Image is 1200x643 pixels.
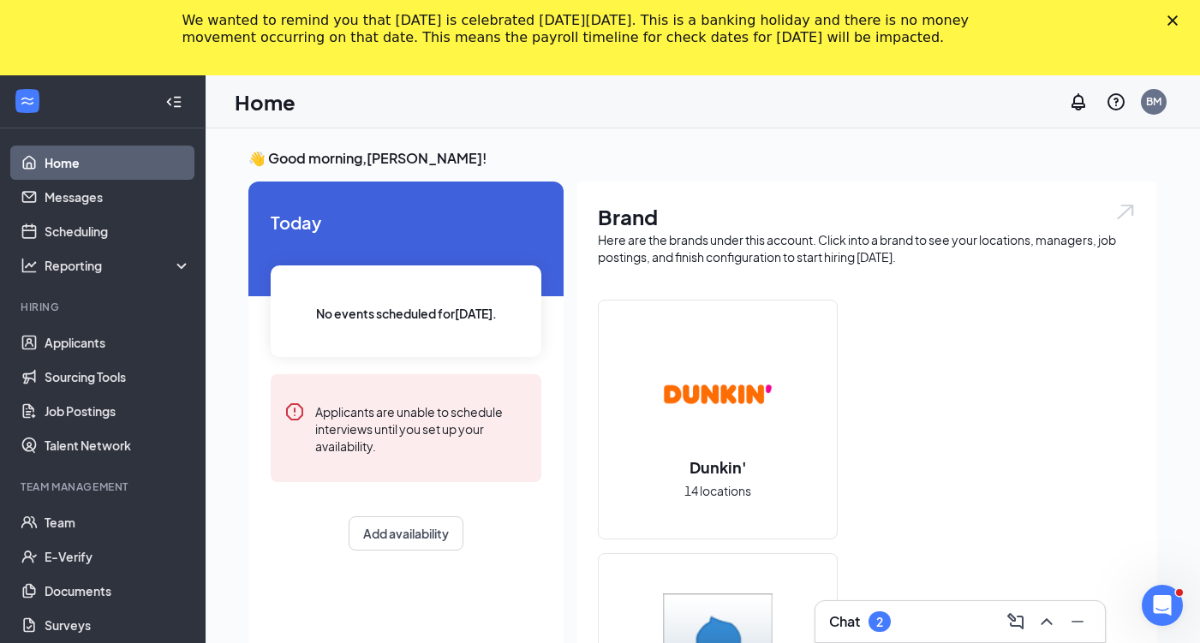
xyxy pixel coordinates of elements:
img: open.6027fd2a22e1237b5b06.svg [1114,202,1137,222]
h2: Dunkin' [672,456,764,478]
a: Documents [45,574,191,608]
svg: Collapse [165,93,182,110]
div: BM [1146,94,1161,109]
a: Applicants [45,325,191,360]
div: Close [1167,15,1185,26]
a: Sourcing Tools [45,360,191,394]
span: 14 locations [684,481,751,500]
h3: Chat [829,612,860,631]
button: Minimize [1064,608,1091,635]
div: Team Management [21,479,188,494]
svg: Minimize [1067,611,1088,632]
a: Team [45,505,191,539]
svg: Error [284,402,305,422]
a: E-Verify [45,539,191,574]
svg: WorkstreamLogo [19,92,36,110]
a: Talent Network [45,428,191,462]
button: ChevronUp [1033,608,1060,635]
h1: Home [235,87,296,116]
div: 2 [876,615,883,629]
h1: Brand [598,202,1137,231]
div: Hiring [21,300,188,314]
div: Here are the brands under this account. Click into a brand to see your locations, managers, job p... [598,231,1137,265]
div: Reporting [45,257,192,274]
a: Surveys [45,608,191,642]
h3: 👋 Good morning, [PERSON_NAME] ! [248,149,1157,168]
a: Messages [45,180,191,214]
button: ComposeMessage [1002,608,1030,635]
iframe: Intercom live chat [1142,585,1183,626]
svg: ChevronUp [1036,611,1057,632]
svg: Analysis [21,257,38,274]
a: Job Postings [45,394,191,428]
svg: QuestionInfo [1106,92,1126,112]
svg: Notifications [1068,92,1089,112]
span: No events scheduled for [DATE] . [316,304,497,323]
div: We wanted to remind you that [DATE] is celebrated [DATE][DATE]. This is a banking holiday and the... [182,12,991,46]
a: Home [45,146,191,180]
a: Scheduling [45,214,191,248]
span: Today [271,209,541,235]
img: Dunkin' [663,340,773,450]
button: Add availability [349,516,463,551]
svg: ComposeMessage [1006,611,1026,632]
div: Applicants are unable to schedule interviews until you set up your availability. [315,402,528,455]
